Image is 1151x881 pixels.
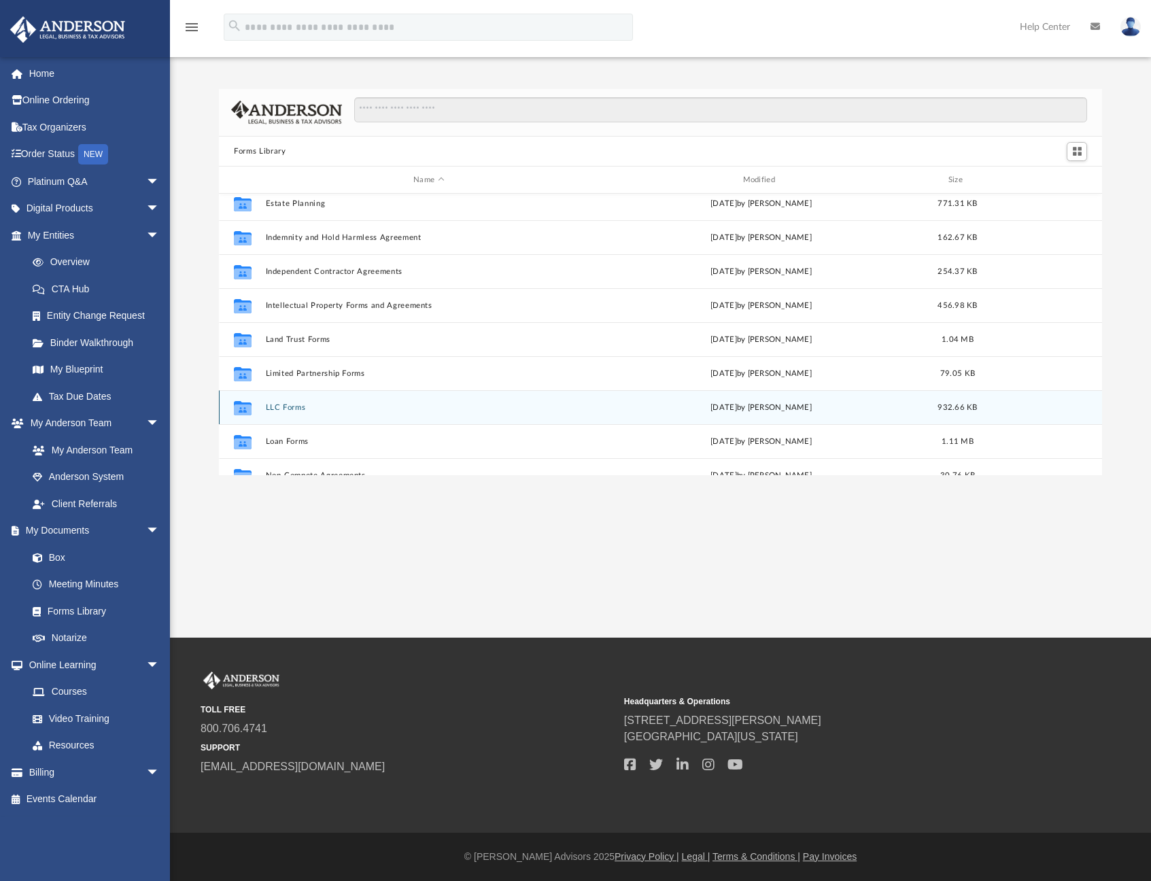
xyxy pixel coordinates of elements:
[19,544,167,571] a: Box
[598,198,925,210] div: [DATE] by [PERSON_NAME]
[170,850,1151,864] div: © [PERSON_NAME] Advisors 2025
[10,168,180,195] a: Platinum Q&Aarrow_drop_down
[266,403,592,412] button: LLC Forms
[265,174,592,186] div: Name
[938,404,977,411] span: 932.66 KB
[19,356,173,383] a: My Blueprint
[19,625,173,652] a: Notarize
[10,517,173,545] a: My Documentsarrow_drop_down
[19,678,173,706] a: Courses
[598,436,925,448] div: [DATE] by [PERSON_NAME]
[991,174,1086,186] div: id
[227,18,242,33] i: search
[19,303,180,330] a: Entity Change Request
[10,222,180,249] a: My Entitiesarrow_drop_down
[598,334,925,346] div: [DATE] by [PERSON_NAME]
[10,87,180,114] a: Online Ordering
[931,174,985,186] div: Size
[942,336,974,343] span: 1.04 MB
[19,571,173,598] a: Meeting Minutes
[266,301,592,310] button: Intellectual Property Forms and Agreements
[598,402,925,414] div: [DATE] by [PERSON_NAME]
[624,714,821,726] a: [STREET_ADDRESS][PERSON_NAME]
[10,195,180,222] a: Digital Productsarrow_drop_down
[615,851,679,862] a: Privacy Policy |
[201,723,267,734] a: 800.706.4741
[803,851,857,862] a: Pay Invoices
[19,383,180,410] a: Tax Due Dates
[624,695,1038,708] small: Headquarters & Operations
[10,60,180,87] a: Home
[598,470,925,482] div: [DATE] by [PERSON_NAME]
[942,438,974,445] span: 1.11 MB
[201,742,615,754] small: SUPPORT
[225,174,259,186] div: id
[19,436,167,464] a: My Anderson Team
[184,19,200,35] i: menu
[19,329,180,356] a: Binder Walkthrough
[10,410,173,437] a: My Anderson Teamarrow_drop_down
[10,759,180,786] a: Billingarrow_drop_down
[1120,17,1141,37] img: User Pic
[10,114,180,141] a: Tax Organizers
[266,437,592,446] button: Loan Forms
[19,490,173,517] a: Client Referrals
[146,168,173,196] span: arrow_drop_down
[940,472,975,479] span: 30.76 KB
[938,200,977,207] span: 771.31 KB
[598,368,925,380] div: [DATE] by [PERSON_NAME]
[146,759,173,787] span: arrow_drop_down
[598,232,925,244] div: [DATE] by [PERSON_NAME]
[19,249,180,276] a: Overview
[146,651,173,679] span: arrow_drop_down
[598,266,925,278] div: [DATE] by [PERSON_NAME]
[682,851,710,862] a: Legal |
[598,174,925,186] div: Modified
[19,464,173,491] a: Anderson System
[146,410,173,438] span: arrow_drop_down
[6,16,129,43] img: Anderson Advisors Platinum Portal
[266,471,592,480] button: Non-Compete Agreements
[10,651,173,678] a: Online Learningarrow_drop_down
[940,370,975,377] span: 79.05 KB
[598,300,925,312] div: [DATE] by [PERSON_NAME]
[19,705,167,732] a: Video Training
[19,732,173,759] a: Resources
[201,672,282,689] img: Anderson Advisors Platinum Portal
[19,275,180,303] a: CTA Hub
[10,141,180,169] a: Order StatusNEW
[219,194,1102,475] div: grid
[938,302,977,309] span: 456.98 KB
[146,195,173,223] span: arrow_drop_down
[184,26,200,35] a: menu
[624,731,798,742] a: [GEOGRAPHIC_DATA][US_STATE]
[266,335,592,344] button: Land Trust Forms
[19,598,167,625] a: Forms Library
[201,704,615,716] small: TOLL FREE
[146,222,173,249] span: arrow_drop_down
[201,761,385,772] a: [EMAIL_ADDRESS][DOMAIN_NAME]
[354,97,1087,123] input: Search files and folders
[266,233,592,242] button: Indemnity and Hold Harmless Agreement
[266,199,592,208] button: Estate Planning
[234,145,286,158] button: Forms Library
[938,234,977,241] span: 162.67 KB
[266,369,592,378] button: Limited Partnership Forms
[10,786,180,813] a: Events Calendar
[938,268,977,275] span: 254.37 KB
[146,517,173,545] span: arrow_drop_down
[266,267,592,276] button: Independent Contractor Agreements
[712,851,800,862] a: Terms & Conditions |
[78,144,108,165] div: NEW
[1067,142,1087,161] button: Switch to Grid View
